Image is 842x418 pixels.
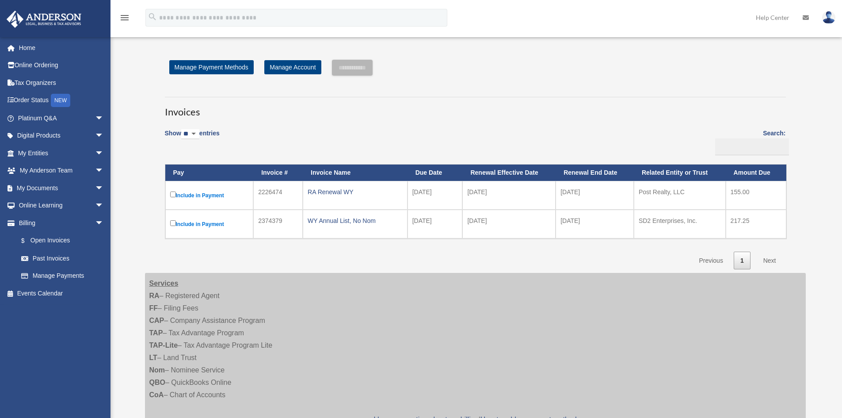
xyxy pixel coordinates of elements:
a: Manage Payments [12,267,113,285]
select: Showentries [181,129,199,139]
a: Order StatusNEW [6,92,117,110]
a: My Anderson Teamarrow_drop_down [6,162,117,180]
a: Billingarrow_drop_down [6,214,113,232]
th: Pay: activate to sort column descending [165,165,254,181]
input: Search: [715,138,789,155]
img: Anderson Advisors Platinum Portal [4,11,84,28]
a: My Entitiesarrow_drop_down [6,144,117,162]
a: Digital Productsarrow_drop_down [6,127,117,145]
label: Search: [712,128,786,155]
span: arrow_drop_down [95,214,113,232]
th: Renewal Effective Date: activate to sort column ascending [462,165,556,181]
strong: Nom [149,366,165,374]
input: Include in Payment [170,192,176,197]
a: Online Learningarrow_drop_down [6,197,117,215]
h3: Invoices [165,97,786,119]
td: Post Realty, LLC [634,181,726,210]
th: Amount Due: activate to sort column ascending [726,165,786,181]
th: Due Date: activate to sort column ascending [408,165,463,181]
a: Platinum Q&Aarrow_drop_down [6,109,117,127]
div: RA Renewal WY [308,186,403,198]
a: Manage Payment Methods [169,60,254,74]
label: Include in Payment [170,219,249,230]
span: arrow_drop_down [95,127,113,145]
span: arrow_drop_down [95,162,113,180]
a: 1 [734,252,751,270]
div: NEW [51,94,70,107]
td: [DATE] [408,210,463,238]
a: Past Invoices [12,249,113,267]
th: Invoice #: activate to sort column ascending [253,165,303,181]
a: Events Calendar [6,284,117,302]
a: menu [119,15,130,23]
td: [DATE] [556,181,634,210]
strong: QBO [149,379,165,386]
td: [DATE] [462,181,556,210]
th: Renewal End Date: activate to sort column ascending [556,165,634,181]
span: arrow_drop_down [95,109,113,127]
strong: Services [149,280,179,287]
a: Online Ordering [6,57,117,74]
td: 155.00 [726,181,786,210]
td: 2374379 [253,210,303,238]
label: Show entries [165,128,220,148]
strong: CAP [149,317,164,324]
a: Manage Account [264,60,321,74]
i: menu [119,12,130,23]
span: $ [26,235,30,246]
input: Include in Payment [170,220,176,226]
span: arrow_drop_down [95,179,113,197]
div: WY Annual List, No Nom [308,215,403,227]
td: [DATE] [556,210,634,238]
a: $Open Invoices [12,232,108,250]
a: Next [757,252,783,270]
a: My Documentsarrow_drop_down [6,179,117,197]
img: User Pic [822,11,835,24]
td: [DATE] [408,181,463,210]
a: Tax Organizers [6,74,117,92]
th: Related Entity or Trust: activate to sort column ascending [634,165,726,181]
a: Previous [692,252,729,270]
strong: TAP [149,329,163,337]
td: SD2 Enterprises, Inc. [634,210,726,238]
td: [DATE] [462,210,556,238]
span: arrow_drop_down [95,144,113,162]
td: 2226474 [253,181,303,210]
i: search [148,12,157,22]
th: Invoice Name: activate to sort column ascending [303,165,408,181]
strong: FF [149,304,158,312]
strong: RA [149,292,160,299]
strong: CoA [149,391,164,399]
span: arrow_drop_down [95,197,113,215]
strong: LT [149,354,157,361]
label: Include in Payment [170,190,249,201]
td: 217.25 [726,210,786,238]
a: Home [6,39,117,57]
strong: TAP-Lite [149,341,178,349]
